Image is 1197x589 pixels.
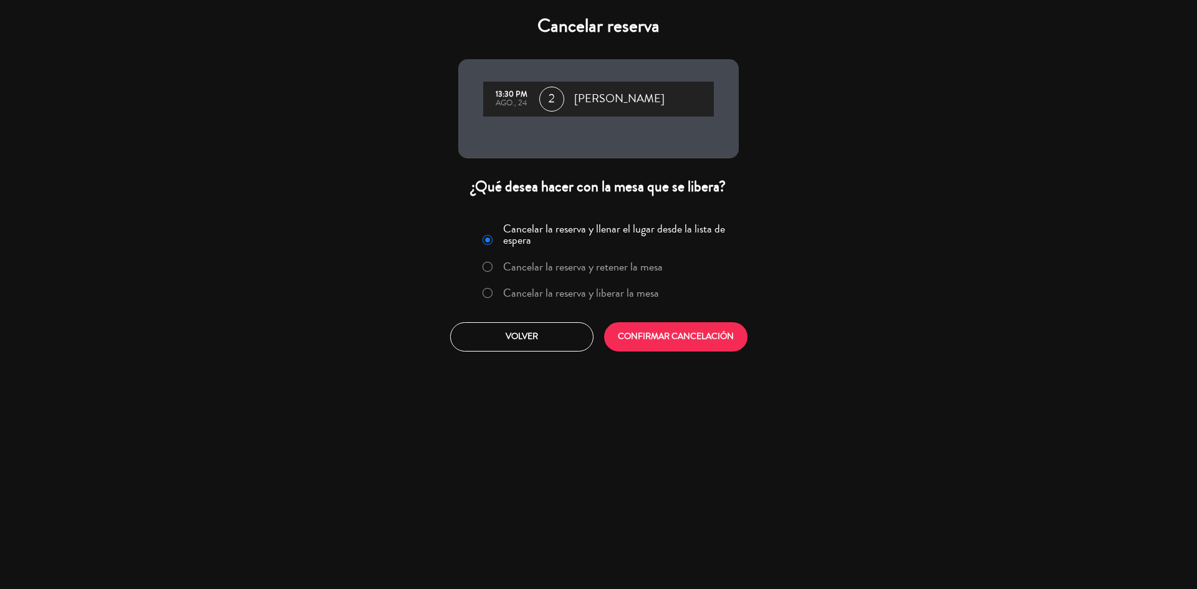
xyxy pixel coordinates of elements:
[450,322,594,352] button: Volver
[604,322,748,352] button: CONFIRMAR CANCELACIÓN
[489,99,533,108] div: ago., 24
[458,15,739,37] h4: Cancelar reserva
[489,90,533,99] div: 13:30 PM
[574,90,665,108] span: [PERSON_NAME]
[458,177,739,196] div: ¿Qué desea hacer con la mesa que se libera?
[503,287,659,299] label: Cancelar la reserva y liberar la mesa
[503,223,731,246] label: Cancelar la reserva y llenar el lugar desde la lista de espera
[539,87,564,112] span: 2
[503,261,663,272] label: Cancelar la reserva y retener la mesa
